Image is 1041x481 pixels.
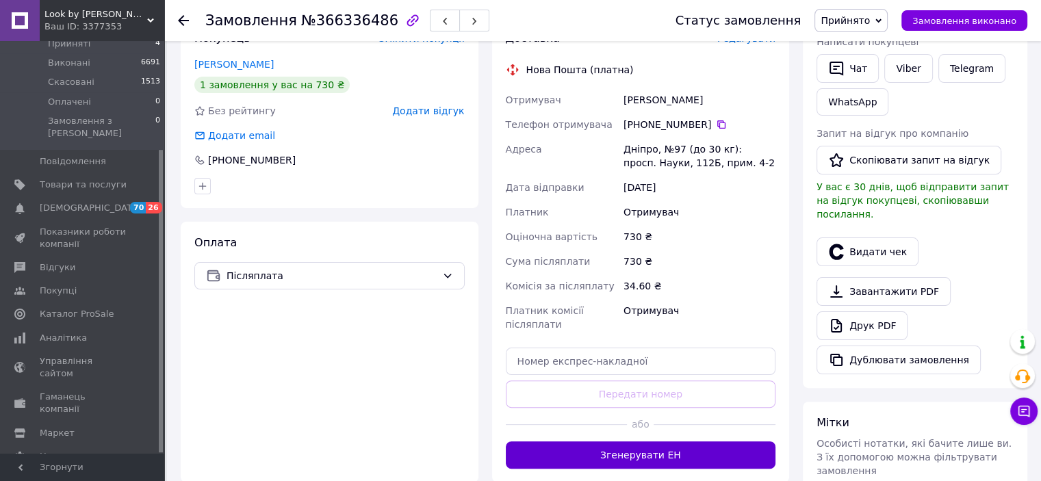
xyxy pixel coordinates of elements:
div: Нова Пошта (платна) [523,63,637,77]
span: Замовлення з [PERSON_NAME] [48,115,155,140]
a: Viber [884,54,932,83]
span: У вас є 30 днів, щоб відправити запит на відгук покупцеві, скопіювавши посилання. [817,181,1009,220]
button: Дублювати замовлення [817,346,981,374]
span: Написати покупцеві [817,36,918,47]
span: Оплата [194,236,237,249]
div: 730 ₴ [621,249,778,274]
span: Аналітика [40,332,87,344]
span: або [627,417,654,431]
div: [PHONE_NUMBER] [624,118,775,131]
span: Повідомлення [40,155,106,168]
span: 26 [146,202,162,213]
span: Відгуки [40,261,75,274]
span: №366336486 [301,12,398,29]
span: Оціночна вартість [506,231,597,242]
div: Додати email [193,129,277,142]
span: Налаштування [40,450,110,463]
span: Телефон отримувача [506,119,613,130]
span: Післяплата [227,268,437,283]
span: Каталог ProSale [40,308,114,320]
a: Завантажити PDF [817,277,951,306]
div: Повернутися назад [178,14,189,27]
span: Платник [506,207,549,218]
span: Редагувати [717,33,775,44]
span: [DEMOGRAPHIC_DATA] [40,202,141,214]
span: Показники роботи компанії [40,226,127,250]
button: Чат з покупцем [1010,398,1038,425]
a: WhatsApp [817,88,888,116]
span: 0 [155,115,160,140]
div: [DATE] [621,175,778,200]
div: Отримувач [621,200,778,224]
span: Скасовані [48,76,94,88]
span: 70 [130,202,146,213]
div: Дніпро, №97 (до 30 кг): просп. Науки, 112Б, прим. 4-2 [621,137,778,175]
span: Покупець [194,31,250,44]
button: Згенерувати ЕН [506,441,776,469]
span: Особисті нотатки, які бачите лише ви. З їх допомогою можна фільтрувати замовлення [817,438,1012,476]
span: Замовлення виконано [912,16,1016,26]
span: Запит на відгук про компанію [817,128,968,139]
button: Чат [817,54,879,83]
div: Статус замовлення [676,14,801,27]
span: Доставка [506,31,560,44]
span: Мітки [817,416,849,429]
button: Скопіювати запит на відгук [817,146,1001,174]
button: Видати чек [817,237,918,266]
span: Гаманець компанії [40,391,127,415]
span: 6691 [141,57,160,69]
span: 0 [155,96,160,108]
div: Ваш ID: 3377353 [44,21,164,33]
span: Дата відправки [506,182,584,193]
span: Look by Katrina [44,8,147,21]
span: Комісія за післяплату [506,281,615,291]
span: Прийнято [821,15,870,26]
span: Маркет [40,427,75,439]
span: Замовлення [205,12,297,29]
span: Прийняті [48,38,90,50]
a: Telegram [938,54,1005,83]
span: Товари та послуги [40,179,127,191]
span: Виконані [48,57,90,69]
span: 4 [155,38,160,50]
div: [PERSON_NAME] [621,88,778,112]
div: 1 замовлення у вас на 730 ₴ [194,77,350,93]
div: 34.60 ₴ [621,274,778,298]
span: Без рейтингу [208,105,276,116]
span: Сума післяплати [506,256,591,267]
div: Отримувач [621,298,778,337]
div: 730 ₴ [621,224,778,249]
span: Покупці [40,285,77,297]
span: Управління сайтом [40,355,127,380]
span: Платник комісії післяплати [506,305,584,330]
span: Оплачені [48,96,91,108]
div: [PHONE_NUMBER] [207,153,297,167]
input: Номер експрес-накладної [506,348,776,375]
a: [PERSON_NAME] [194,59,274,70]
span: Адреса [506,144,542,155]
a: Друк PDF [817,311,908,340]
span: Отримувач [506,94,561,105]
span: 1513 [141,76,160,88]
div: Додати email [207,129,277,142]
span: Додати відгук [392,105,464,116]
button: Замовлення виконано [901,10,1027,31]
